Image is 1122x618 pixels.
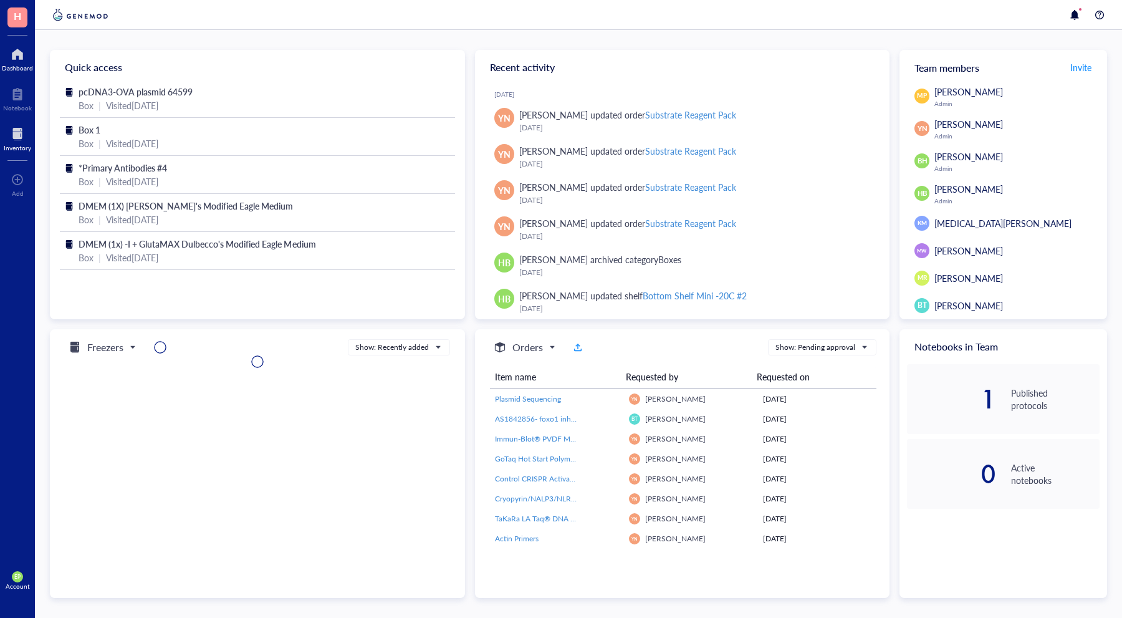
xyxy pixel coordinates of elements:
[645,145,736,157] div: Substrate Reagent Pack
[498,292,511,306] span: HB
[519,180,737,194] div: [PERSON_NAME] updated order
[934,244,1003,257] span: [PERSON_NAME]
[79,123,100,136] span: Box 1
[495,513,709,524] span: TaKaRa LA Taq® DNA Polymerase (Mg2+ plus buffer) - 250 Units
[631,436,638,442] span: YN
[934,150,1003,163] span: [PERSON_NAME]
[763,393,871,405] div: [DATE]
[763,473,871,485] div: [DATE]
[106,251,158,264] div: Visited [DATE]
[79,238,316,250] span: DMEM (1x) -I + GlutaMAX Dulbecco's Modified Eagle Medium
[917,123,927,134] span: YN
[763,513,871,524] div: [DATE]
[631,396,638,402] span: YN
[631,456,638,461] span: YN
[14,8,21,24] span: H
[917,247,927,254] span: MW
[98,251,101,264] div: |
[495,513,619,524] a: TaKaRa LA Taq® DNA Polymerase (Mg2+ plus buffer) - 250 Units
[645,493,706,504] span: [PERSON_NAME]
[494,90,880,98] div: [DATE]
[6,582,30,590] div: Account
[645,533,706,544] span: [PERSON_NAME]
[485,284,880,320] a: HB[PERSON_NAME] updated shelfBottom Shelf Mini -20C #2[DATE]
[519,122,870,134] div: [DATE]
[4,124,31,152] a: Inventory
[519,144,737,158] div: [PERSON_NAME] updated order
[643,289,747,302] div: Bottom Shelf Mini -20C #2
[631,496,638,501] span: YN
[645,181,736,193] div: Substrate Reagent Pack
[934,118,1003,130] span: [PERSON_NAME]
[763,453,871,465] div: [DATE]
[917,273,927,282] span: MR
[485,103,880,139] a: YN[PERSON_NAME] updated orderSubstrate Reagent Pack[DATE]
[355,342,429,353] div: Show: Recently added
[495,493,682,504] span: Cryopyrin/NALP3/NLRP3 CRISPR Activation Plasmid (m)
[79,200,293,212] span: DMEM (1X) [PERSON_NAME]'s Modified Eagle Medium
[495,533,539,544] span: Actin Primers
[2,64,33,72] div: Dashboard
[934,299,1003,312] span: [PERSON_NAME]
[495,473,610,484] span: Control CRISPR Activation Plasmid
[98,99,101,112] div: |
[485,211,880,248] a: YN[PERSON_NAME] updated orderSubstrate Reagent Pack[DATE]
[934,85,1003,98] span: [PERSON_NAME]
[918,91,927,100] span: MP
[106,137,158,150] div: Visited [DATE]
[495,453,587,464] span: GoTaq Hot Start Polymerase
[917,156,927,167] span: BH
[934,183,1003,195] span: [PERSON_NAME]
[519,216,737,230] div: [PERSON_NAME] updated order
[645,109,736,121] div: Substrate Reagent Pack
[519,158,870,170] div: [DATE]
[79,213,93,226] div: Box
[899,50,1107,85] div: Team members
[519,289,747,302] div: [PERSON_NAME] updated shelf
[87,340,123,355] h5: Freezers
[495,433,619,445] a: Immun-Blot® PVDF Membrane, Roll, 26 cm x 3.3 m, 1620177
[934,197,1100,205] div: Admin
[645,513,706,524] span: [PERSON_NAME]
[79,137,93,150] div: Box
[3,104,32,112] div: Notebook
[50,50,465,85] div: Quick access
[79,85,193,98] span: pcDNA3-OVA plasmid 64599
[495,393,561,404] span: Plasmid Sequencing
[495,533,619,544] a: Actin Primers
[918,300,927,311] span: BT
[475,50,890,85] div: Recent activity
[495,433,701,444] span: Immun-Blot® PVDF Membrane, Roll, 26 cm x 3.3 m, 1620177
[907,464,995,484] div: 0
[498,111,511,125] span: YN
[752,365,867,389] th: Requested on
[498,147,511,161] span: YN
[79,99,93,112] div: Box
[1070,57,1092,77] button: Invite
[775,342,855,353] div: Show: Pending approval
[519,253,681,266] div: [PERSON_NAME] archived category
[934,165,1100,172] div: Admin
[106,175,158,188] div: Visited [DATE]
[519,194,870,206] div: [DATE]
[3,84,32,112] a: Notebook
[498,183,511,197] span: YN
[1070,61,1091,74] span: Invite
[621,365,752,389] th: Requested by
[763,493,871,505] div: [DATE]
[934,100,1100,107] div: Admin
[645,393,706,404] span: [PERSON_NAME]
[631,516,638,521] span: YN
[1011,387,1100,412] div: Published protocols
[12,190,24,197] div: Add
[645,413,706,424] span: [PERSON_NAME]
[495,413,588,424] span: AS1842856- foxo1 inhibitor
[519,230,870,243] div: [DATE]
[98,213,101,226] div: |
[79,175,93,188] div: Box
[79,251,93,264] div: Box
[2,44,33,72] a: Dashboard
[658,253,681,266] div: Boxes
[645,433,706,444] span: [PERSON_NAME]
